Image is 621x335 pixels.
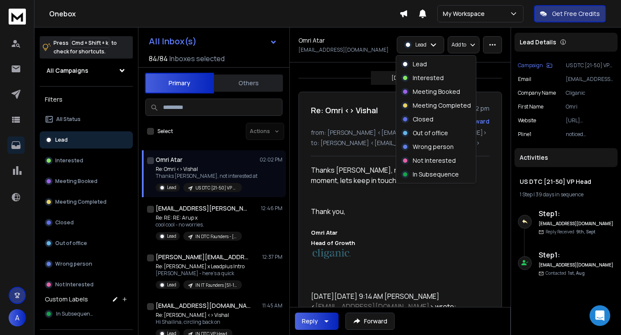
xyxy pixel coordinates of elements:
[413,101,471,110] p: Meeting Completed
[311,229,337,236] font: Omri Atar
[40,93,133,105] h3: Filters
[311,291,483,312] div: [DATE][DATE] 9:14 AM [PERSON_NAME] < > wrote:
[302,317,318,326] div: Reply
[156,253,251,261] h1: [PERSON_NAME][EMAIL_ADDRESS][DOMAIN_NAME]
[9,9,26,25] img: logo
[413,87,460,96] p: Meeting Booked
[156,221,242,228] p: cool cool - no worries.
[157,128,173,135] label: Select
[536,191,583,198] span: 39 days in sequence
[413,74,444,82] p: Interested
[55,136,68,143] p: Lead
[261,205,282,212] p: 12:46 PM
[70,38,110,48] span: Cmd + Shift + k
[413,170,459,179] p: In Subsequence
[56,310,96,317] span: In Subsequence
[520,177,612,186] h1: US DTC [21-50] VP Head
[195,233,237,240] p: IN DTC Founders - [PERSON_NAME]
[55,261,92,267] p: Wrong person
[45,295,88,304] h3: Custom Labels
[311,207,345,216] font: Thank you,
[566,131,614,138] p: noticed [PERSON_NAME]'s commitment to pure, plant-based essentials for everyone.
[539,250,614,260] h6: Step 1 :
[465,117,489,126] div: Forward
[55,281,94,288] p: Not Interested
[167,233,176,239] p: Lead
[518,76,531,83] p: Email
[345,313,395,330] button: Forward
[56,116,81,123] p: All Status
[156,173,257,180] p: Thanks [PERSON_NAME], not interested at
[518,90,556,96] p: Company Name
[566,62,614,69] p: US DTC [21-50] VP Head
[443,9,488,18] p: My Workspace
[49,9,399,19] h1: Onebox
[9,309,26,326] span: A
[47,66,88,75] h1: All Campaigns
[149,37,197,46] h1: All Inbox(s)
[392,74,409,81] p: [DATE]
[413,156,456,165] p: Not Interested
[156,270,245,277] p: [PERSON_NAME] - here's a quick
[145,73,214,93] button: Primary
[53,39,117,56] p: Press to check for shortcuts.
[311,248,352,260] img: AIorK4xJgFWFQtC-dkaW-TZyJ2C1pb0LBzeTRHTXRkMKkaZIW4p0c2vX4m60-b76lJ-SGZrMXbPIcfqOgObU
[452,41,466,48] p: Add to
[149,53,168,64] span: 84 / 84
[55,199,107,205] p: Meeting Completed
[539,208,614,219] h6: Step 1 :
[55,157,83,164] p: Interested
[518,131,531,138] p: pline1
[156,214,242,221] p: Re: RE: RE: Arup x
[576,229,596,235] span: 9th, Sept
[514,148,618,167] div: Activities
[214,74,283,93] button: Others
[311,104,378,116] h1: Re: Omri <> Vishal
[590,305,610,326] div: Open Intercom Messenger
[262,254,282,261] p: 12:37 PM
[260,156,282,163] p: 02:02 PM
[315,302,430,311] a: [EMAIL_ADDRESS][DOMAIN_NAME]
[566,90,614,96] p: Cliganic
[518,103,543,110] p: First Name
[298,36,325,45] h1: Omri Atar
[195,185,237,191] p: US DTC [21-50] VP Head
[55,219,74,226] p: Closed
[156,166,257,173] p: Re: Omri <> Vishal
[413,60,427,68] p: Lead
[413,115,433,124] p: Closed
[156,204,251,213] h1: [EMAIL_ADDRESS][PERSON_NAME][DOMAIN_NAME]
[262,302,282,309] p: 11:45 AM
[156,263,245,270] p: Re: [PERSON_NAME] x Leadplus Intro
[568,270,585,276] span: 1st, Aug
[415,41,427,48] p: Lead
[311,165,483,186] div: Thanks [PERSON_NAME], not interested at the moment, lets keep in touch.
[413,129,448,137] p: Out of office
[298,47,389,53] p: [EMAIL_ADDRESS][DOMAIN_NAME]
[156,155,182,164] h1: Omri Atar
[566,117,614,124] p: [URL][DOMAIN_NAME]
[311,128,489,137] p: from: [PERSON_NAME] <[EMAIL_ADDRESS][DOMAIN_NAME]>
[566,76,614,83] p: [EMAIL_ADDRESS][DOMAIN_NAME]
[566,103,614,110] p: Omri
[167,184,176,191] p: Lead
[518,62,543,69] p: Campaign
[311,239,355,247] font: Head of Growth
[520,38,556,47] p: Lead Details
[167,282,176,288] p: Lead
[518,117,536,124] p: website
[546,229,596,235] p: Reply Received
[169,53,225,64] h3: Inboxes selected
[55,178,97,185] p: Meeting Booked
[546,270,585,276] p: Contacted
[552,9,600,18] p: Get Free Credits
[520,191,612,198] div: |
[539,220,614,227] h6: [EMAIL_ADDRESS][DOMAIN_NAME]
[156,319,232,326] p: Hi Shailina, circling back on
[55,240,87,247] p: Out of office
[156,312,232,319] p: Re: [PERSON_NAME] <> Vishal
[311,139,489,147] p: to: [PERSON_NAME] <[EMAIL_ADDRESS][DOMAIN_NAME]>
[520,191,533,198] span: 1 Step
[539,262,614,268] h6: [EMAIL_ADDRESS][DOMAIN_NAME]
[413,143,454,151] p: Wrong person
